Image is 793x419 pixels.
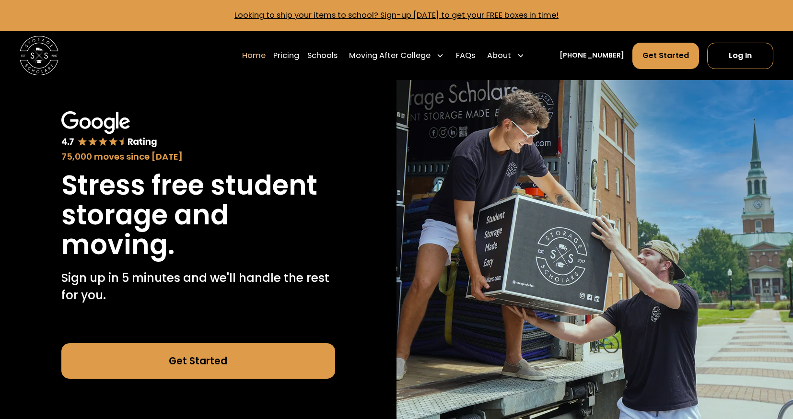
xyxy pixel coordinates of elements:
a: Schools [307,42,338,70]
a: [PHONE_NUMBER] [560,50,624,60]
a: Home [242,42,266,70]
img: Google 4.7 star rating [61,111,157,148]
h1: Stress free student storage and moving. [61,171,335,259]
img: Storage Scholars main logo [20,36,58,75]
a: Log In [707,43,774,69]
p: Sign up in 5 minutes and we'll handle the rest for you. [61,269,335,304]
div: Moving After College [349,50,431,61]
a: Looking to ship your items to school? Sign-up [DATE] to get your FREE boxes in time! [234,10,559,21]
div: 75,000 moves since [DATE] [61,150,335,163]
div: About [487,50,511,61]
a: Get Started [632,43,700,69]
a: Pricing [273,42,299,70]
a: Get Started [61,343,335,378]
a: FAQs [456,42,475,70]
